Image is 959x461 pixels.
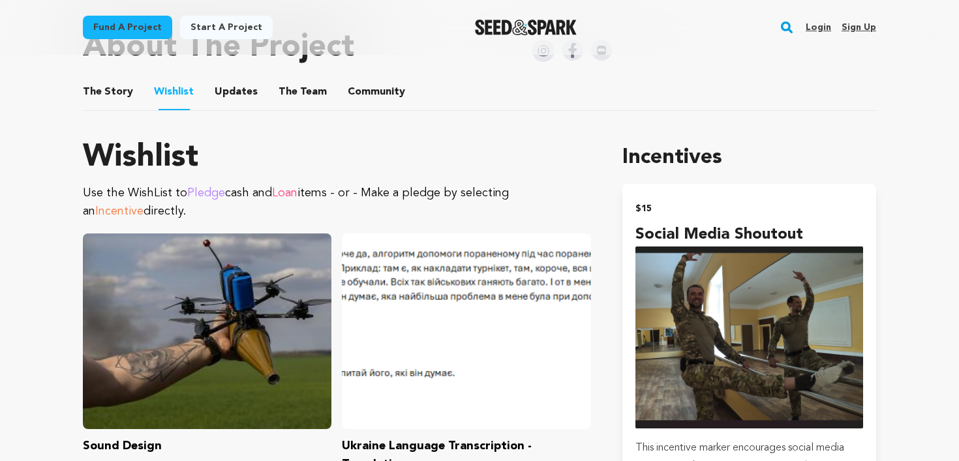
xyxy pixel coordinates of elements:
[279,84,327,100] span: Team
[34,34,144,44] div: Domain: [DOMAIN_NAME]
[622,142,876,173] h1: Incentives
[83,84,102,100] span: The
[83,142,591,173] h1: Wishlist
[83,437,331,455] p: Sound Design
[180,16,273,39] a: Start a project
[83,184,591,220] p: Use the WishList to cash and items - or - Make a pledge by selecting an directly.
[806,17,831,38] a: Login
[37,21,64,31] div: v 4.0.25
[187,187,225,199] span: Pledge
[154,84,194,100] span: Wishlist
[635,246,863,429] img: incentive
[842,17,876,38] a: Sign up
[21,34,31,44] img: website_grey.svg
[130,76,140,86] img: tab_keywords_by_traffic_grey.svg
[279,84,297,100] span: The
[272,187,297,199] span: Loan
[144,77,220,85] div: Keywords by Traffic
[50,77,117,85] div: Domain Overview
[215,84,258,100] span: Updates
[635,223,863,246] h4: Social Media Shoutout
[83,84,133,100] span: Story
[348,84,405,100] span: Community
[475,20,577,35] a: Seed&Spark Homepage
[21,21,31,31] img: logo_orange.svg
[475,20,577,35] img: Seed&Spark Logo Dark Mode
[35,76,46,86] img: tab_domain_overview_orange.svg
[83,16,172,39] a: Fund a project
[95,205,144,217] span: Incentive
[635,200,863,218] h2: $15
